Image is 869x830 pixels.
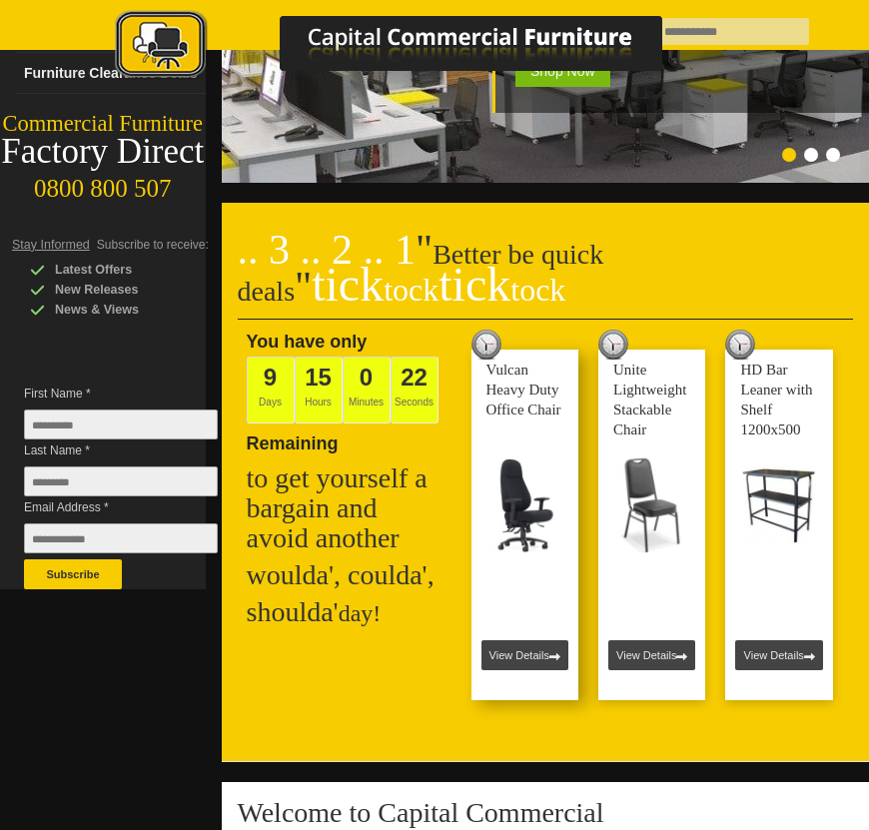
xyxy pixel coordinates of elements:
span: Days [247,357,295,423]
span: Remaining [247,425,339,453]
div: Latest Offers [30,260,220,280]
span: Subscribe to receive: [97,238,209,252]
span: Seconds [391,357,438,423]
div: New Releases [30,280,220,300]
span: Stay Informed [12,238,90,252]
h2: woulda', coulda', [247,560,446,590]
img: tick tock deal clock [725,330,755,360]
span: tock [510,272,565,308]
span: You have only [247,332,368,352]
span: " [295,264,565,310]
img: tick tock deal clock [471,330,501,360]
input: Email Address * [24,523,218,553]
img: tick tock deal clock [598,330,628,360]
h2: shoulda' [247,597,446,628]
span: 22 [401,364,428,391]
span: First Name * [24,384,178,404]
span: Email Address * [24,497,178,517]
span: Minutes [343,357,391,423]
a: Capital Commercial Furniture Logo [60,10,759,89]
span: 15 [305,364,332,391]
h2: Better be quick deals [238,235,854,320]
span: Last Name * [24,440,178,460]
a: Furniture Clearance Deals [16,53,206,94]
li: Page dot 1 [782,148,796,162]
button: Subscribe [24,559,122,589]
h2: to get yourself a bargain and avoid another [247,463,446,553]
li: Page dot 2 [804,148,818,162]
li: Page dot 3 [826,148,840,162]
span: tock [384,272,438,308]
span: " [416,227,433,273]
input: Last Name * [24,466,218,496]
span: 0 [360,364,373,391]
span: tick tick [312,258,565,311]
input: First Name * [24,410,218,439]
span: Hours [295,357,343,423]
div: News & Views [30,300,220,320]
span: .. 3 .. 2 .. 1 [238,227,417,273]
span: 9 [264,364,277,391]
img: Capital Commercial Furniture Logo [60,10,759,83]
span: day! [339,600,382,626]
